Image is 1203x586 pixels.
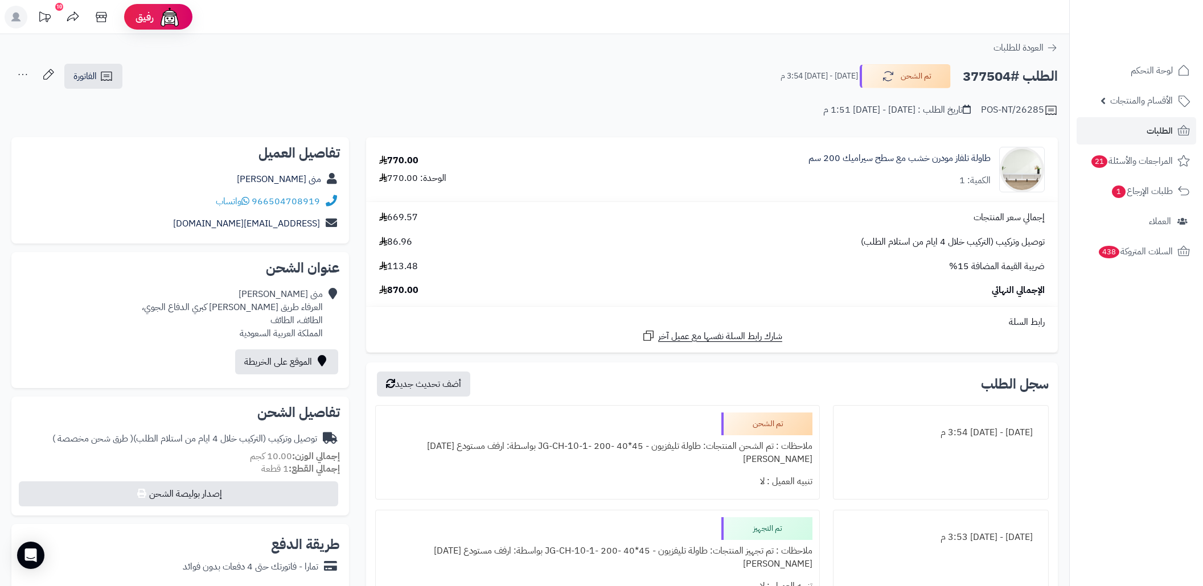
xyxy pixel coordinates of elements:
[383,435,812,471] div: ملاحظات : تم الشحن المنتجات: طاولة تليفزيون - 45*40 -200 -JG-CH-10-1 بواسطة: ارفف مستودع [DATE][P...
[1131,63,1173,79] span: لوحة التحكم
[379,260,418,273] span: 113.48
[1090,153,1173,169] span: المراجعات والأسئلة
[20,261,340,275] h2: عنوان الشحن
[379,154,418,167] div: 770.00
[379,211,418,224] span: 669.57
[1000,147,1044,192] img: 1753512298-1-90x90.jpg
[52,432,317,445] div: توصيل وتركيب (التركيب خلال 4 ايام من استلام الطلب)
[1077,238,1196,265] a: السلات المتروكة438
[823,104,971,117] div: تاريخ الطلب : [DATE] - [DATE] 1:51 م
[183,560,318,573] div: تمارا - فاتورتك حتى 4 دفعات بدون فوائد
[136,10,154,24] span: رفيق
[992,284,1045,297] span: الإجمالي النهائي
[173,217,320,230] a: [EMAIL_ADDRESS][DOMAIN_NAME]
[20,146,340,160] h2: تفاصيل العميل
[216,195,249,208] a: واتساب
[377,372,470,397] button: أضف تحديث جديد
[379,236,412,249] span: 86.96
[271,538,340,551] h2: طريقة الدفع
[1098,244,1173,259] span: السلات المتروكة
[383,471,812,493] div: تنبيه العميل : لا
[1077,208,1196,235] a: العملاء
[721,517,812,540] div: تم التجهيز
[963,65,1058,88] h2: الطلب #377504
[1110,93,1173,109] span: الأقسام والمنتجات
[1111,185,1126,199] span: 1
[252,195,320,208] a: 966504708919
[383,540,812,575] div: ملاحظات : تم تجهيز المنتجات: طاولة تليفزيون - 45*40 -200 -JG-CH-10-1 بواسطة: ارفف مستودع [DATE][P...
[974,211,1045,224] span: إجمالي سعر المنتجات
[73,69,97,83] span: الفاتورة
[261,462,340,476] small: 1 قطعة
[158,6,181,28] img: ai-face.png
[292,449,340,463] strong: إجمالي الوزن:
[721,412,812,435] div: تم الشحن
[1077,147,1196,175] a: المراجعات والأسئلة21
[371,316,1053,329] div: رابط السلة
[1077,57,1196,84] a: لوحة التحكم
[861,236,1045,249] span: توصيل وتركيب (التركيب خلال 4 ايام من استلام الطلب)
[981,377,1049,391] h3: سجل الطلب
[52,432,133,445] span: ( طرق شحن مخصصة )
[64,64,122,89] a: الفاتورة
[840,422,1041,444] div: [DATE] - [DATE] 3:54 م
[981,104,1058,117] div: POS-NT/26285
[959,174,991,187] div: الكمية: 1
[20,406,340,419] h2: تفاصيل الشحن
[949,260,1045,273] span: ضريبة القيمة المضافة 15%
[1147,123,1173,139] span: الطلبات
[781,71,858,82] small: [DATE] - [DATE] 3:54 م
[19,481,338,506] button: إصدار بوليصة الشحن
[30,6,59,31] a: تحديثات المنصة
[1126,23,1192,47] img: logo-2.png
[1077,178,1196,205] a: طلبات الإرجاع1
[17,542,44,569] div: Open Intercom Messenger
[55,3,63,11] div: 10
[237,172,321,186] a: منى [PERSON_NAME]
[379,172,446,185] div: الوحدة: 770.00
[808,152,991,165] a: طاولة تلفاز مودرن خشب مع سطح سيراميك 200 سم
[642,329,782,343] a: شارك رابط السلة نفسها مع عميل آخر
[993,41,1058,55] a: العودة للطلبات
[235,349,338,374] a: الموقع على الخريطة
[658,330,782,343] span: شارك رابط السلة نفسها مع عميل آخر
[860,64,951,88] button: تم الشحن
[142,288,323,340] div: منى [PERSON_NAME] العرفاء طريق [PERSON_NAME] كبري الدفاع الجوي، الطائف، الطائف المملكة العربية ال...
[840,526,1041,548] div: [DATE] - [DATE] 3:53 م
[1111,183,1173,199] span: طلبات الإرجاع
[1077,117,1196,145] a: الطلبات
[1091,155,1107,168] span: 21
[379,284,418,297] span: 870.00
[250,449,340,463] small: 10.00 كجم
[1098,246,1120,259] span: 438
[1149,213,1171,229] span: العملاء
[289,462,340,476] strong: إجمالي القطع:
[993,41,1044,55] span: العودة للطلبات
